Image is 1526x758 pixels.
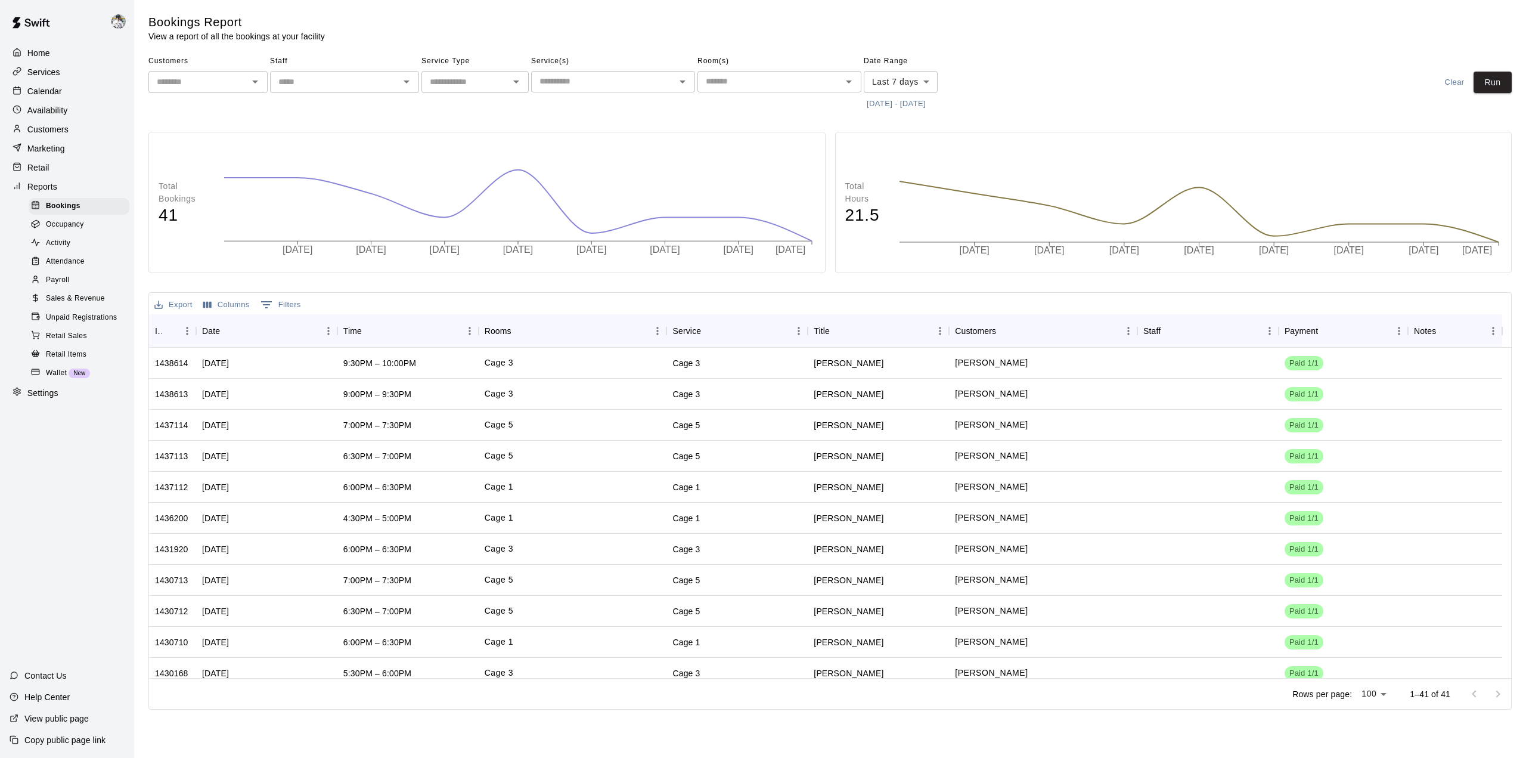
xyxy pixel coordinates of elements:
div: 7:00PM – 7:30PM [343,574,411,586]
div: Jody Yarber [814,419,883,431]
img: Justin Dunning [111,14,126,29]
tspan: [DATE] [650,245,680,255]
p: Retail [27,162,49,174]
button: Menu [649,322,666,340]
div: 1438613 [155,388,188,400]
div: 9:00PM – 9:30PM [343,388,411,400]
div: Cage 3 [672,388,700,400]
span: Unpaid Registrations [46,312,117,324]
p: Lyndon Lasley [955,512,1028,524]
p: Ayden Peterson [955,357,1028,369]
div: 7:00PM – 7:30PM [343,419,411,431]
div: Cage 1 [672,636,700,648]
div: Home [10,44,125,62]
a: Calendar [10,82,125,100]
div: Rooms [485,314,511,348]
p: Reports [27,181,57,193]
div: Cage 5 [672,419,700,431]
a: Unpaid Registrations [29,308,134,327]
div: 5:30PM – 6:00PM [343,667,411,679]
p: Cage 5 [485,574,514,586]
tspan: [DATE] [724,245,753,255]
a: Retail Items [29,345,134,364]
div: Rooms [479,314,667,348]
tspan: [DATE] [356,245,386,255]
div: 1430713 [155,574,188,586]
button: Open [247,73,263,90]
tspan: [DATE] [1334,246,1364,256]
tspan: [DATE] [1184,246,1214,256]
span: Date Range [864,52,968,71]
p: Ayden Peterson [955,388,1028,400]
a: Customers [10,120,125,138]
div: Availability [10,101,125,119]
span: Service Type [421,52,529,71]
p: Total Hours [845,180,888,205]
p: Contact Us [24,670,67,682]
button: Sort [511,323,528,339]
span: Paid 1/1 [1285,544,1323,555]
a: Retail [10,159,125,177]
a: Reports [10,178,125,196]
a: Occupancy [29,215,134,234]
a: Services [10,63,125,81]
div: Payment [1279,314,1408,348]
div: Cage 5 [672,574,700,586]
span: New [69,370,90,376]
div: Thu, Sep 18, 2025 [202,450,229,462]
div: Jody Yarber [814,481,883,493]
div: Retail Items [29,346,129,363]
div: 6:00PM – 6:30PM [343,481,411,493]
tspan: [DATE] [1259,246,1289,256]
div: Last 7 days [864,71,938,93]
div: Cage 3 [672,357,700,369]
button: Menu [1261,322,1279,340]
p: Help Center [24,691,70,703]
button: Sort [1436,323,1453,339]
div: Unpaid Registrations [29,310,129,326]
div: 1436200 [155,512,188,524]
span: Retail Items [46,349,86,361]
tspan: [DATE] [1109,246,1139,256]
a: Bookings [29,197,134,215]
div: Customers [949,314,1137,348]
div: Sales & Revenue [29,290,129,307]
p: Calendar [27,85,62,97]
a: Retail Sales [29,327,134,345]
tspan: [DATE] [1409,246,1438,256]
p: Abel Yarber [955,450,1028,462]
p: Customers [27,123,69,135]
button: Sort [830,323,846,339]
div: Date [202,314,220,348]
span: Customers [148,52,268,71]
button: Open [508,73,525,90]
button: Sort [162,323,178,339]
div: 6:30PM – 7:00PM [343,450,411,462]
button: Menu [1484,322,1502,340]
p: Abel Yarber [955,419,1028,431]
tspan: [DATE] [430,245,460,255]
div: Attendance [29,253,129,270]
button: Sort [362,323,379,339]
span: Wallet [46,367,67,379]
div: Cage 3 [672,543,700,555]
span: Paid 1/1 [1285,668,1323,679]
tspan: [DATE] [503,245,533,255]
p: Marketing [27,143,65,154]
p: Cage 5 [485,419,514,431]
button: Select columns [200,296,253,314]
p: Cage 3 [485,667,514,679]
div: Staff [1137,314,1279,348]
div: Jody Yarber [814,636,883,648]
button: [DATE] - [DATE] [864,95,929,113]
div: Bookings [29,198,129,215]
span: Paid 1/1 [1285,482,1323,493]
div: Settings [10,384,125,402]
p: 1–41 of 41 [1410,688,1450,700]
div: Jody Yarber [814,605,883,617]
a: WalletNew [29,364,134,382]
p: Matt Young [955,543,1028,555]
button: Sort [220,323,237,339]
div: 1430168 [155,667,188,679]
